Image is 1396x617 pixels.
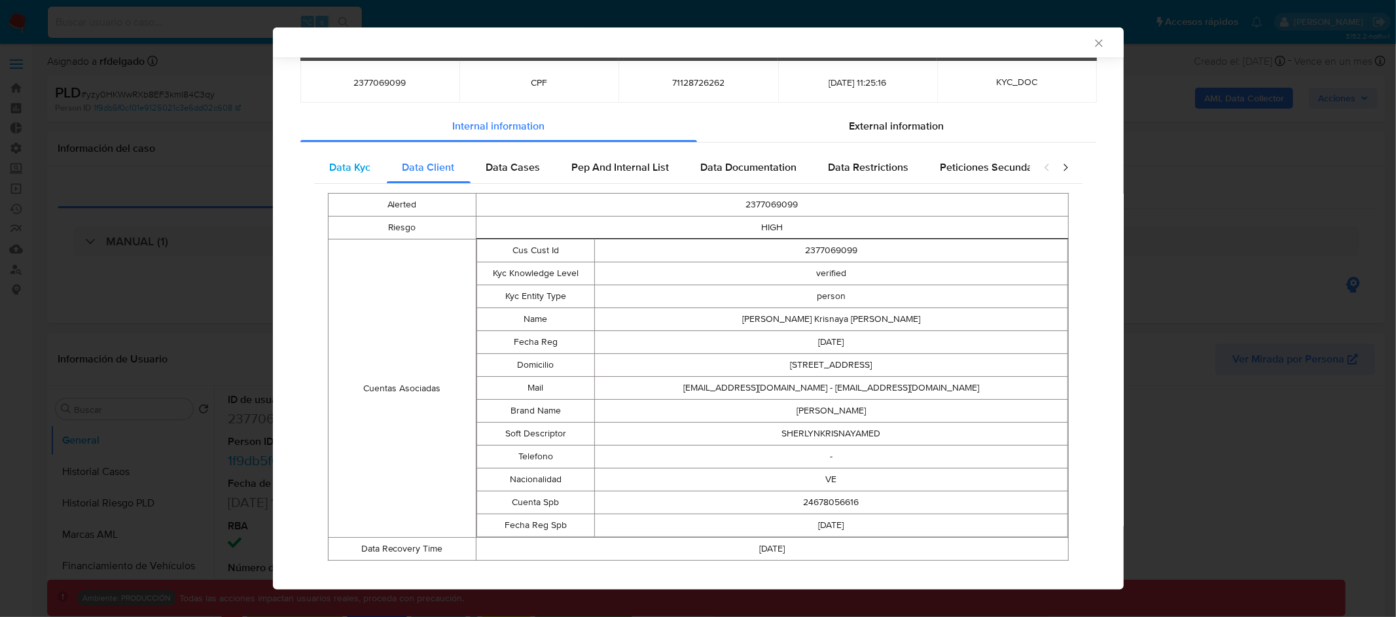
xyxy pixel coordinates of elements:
span: [DATE] 11:25:16 [794,77,922,88]
span: 71128726262 [634,77,762,88]
td: 2377069099 [595,239,1067,262]
td: Cuenta Spb [476,491,595,514]
td: [STREET_ADDRESS] [595,353,1067,376]
td: HIGH [476,216,1068,239]
td: Domicilio [476,353,595,376]
td: VE [595,468,1067,491]
td: Data Recovery Time [328,537,476,560]
td: Name [476,308,595,330]
td: SHERLYNKRISNAYAMED [595,422,1067,445]
td: - [595,445,1067,468]
td: Telefono [476,445,595,468]
td: [DATE] [595,514,1067,537]
td: [PERSON_NAME] [595,399,1067,422]
td: Fecha Reg Spb [476,514,595,537]
span: Data Client [403,160,455,175]
td: Alerted [328,193,476,216]
span: Data Kyc [330,160,371,175]
td: [PERSON_NAME] Krisnaya [PERSON_NAME] [595,308,1067,330]
span: Data Cases [486,160,541,175]
span: 2377069099 [316,77,444,88]
td: [DATE] [595,330,1067,353]
td: verified [595,262,1067,285]
td: Cuentas Asociadas [328,239,476,537]
td: Soft Descriptor [476,422,595,445]
td: Riesgo [328,216,476,239]
td: 24678056616 [595,491,1067,514]
div: closure-recommendation-modal [273,27,1124,590]
span: Data Documentation [701,160,797,175]
div: Detailed internal info [314,152,1030,183]
span: CPF [475,77,603,88]
td: Kyc Knowledge Level [476,262,595,285]
td: [DATE] [476,537,1068,560]
span: Internal information [452,118,545,133]
span: Pep And Internal List [572,160,670,175]
td: Fecha Reg [476,330,595,353]
button: Cerrar ventana [1092,37,1104,48]
td: Brand Name [476,399,595,422]
td: Mail [476,376,595,399]
td: Cus Cust Id [476,239,595,262]
span: Data Restrictions [829,160,909,175]
td: [EMAIL_ADDRESS][DOMAIN_NAME] - [EMAIL_ADDRESS][DOMAIN_NAME] [595,376,1067,399]
span: External information [849,118,944,133]
div: Detailed info [300,111,1096,142]
td: person [595,285,1067,308]
td: Nacionalidad [476,468,595,491]
span: Peticiones Secundarias [940,160,1051,175]
td: 2377069099 [476,193,1068,216]
span: KYC_DOC [996,75,1037,88]
td: Kyc Entity Type [476,285,595,308]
